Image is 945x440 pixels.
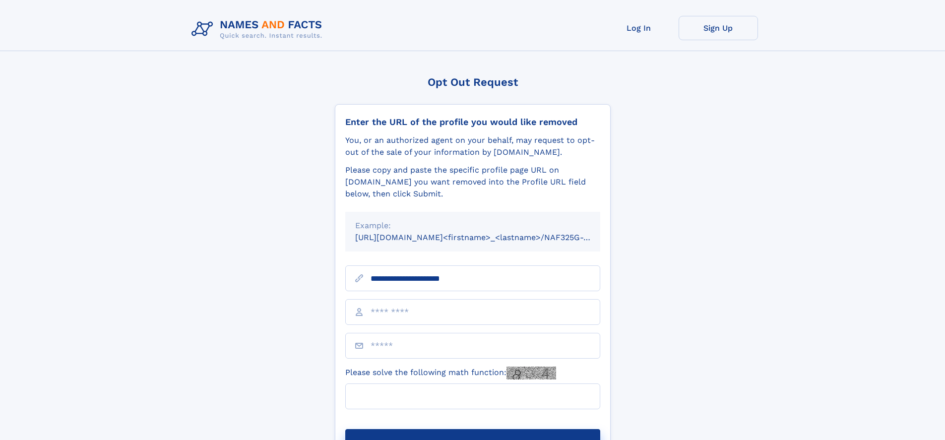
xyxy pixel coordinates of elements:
a: Log In [599,16,679,40]
div: Enter the URL of the profile you would like removed [345,117,600,127]
div: Please copy and paste the specific profile page URL on [DOMAIN_NAME] you want removed into the Pr... [345,164,600,200]
small: [URL][DOMAIN_NAME]<firstname>_<lastname>/NAF325G-xxxxxxxx [355,233,619,242]
img: Logo Names and Facts [188,16,330,43]
label: Please solve the following math function: [345,367,556,379]
a: Sign Up [679,16,758,40]
div: You, or an authorized agent on your behalf, may request to opt-out of the sale of your informatio... [345,134,600,158]
div: Example: [355,220,590,232]
div: Opt Out Request [335,76,611,88]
